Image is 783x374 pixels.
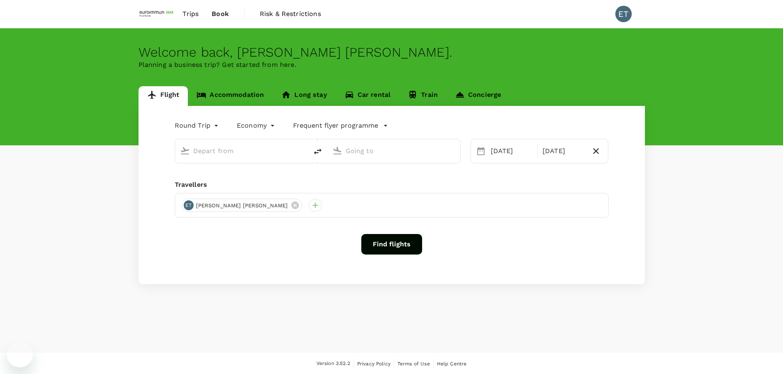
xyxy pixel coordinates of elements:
span: Help Centre [437,361,467,367]
input: Depart from [193,145,291,157]
div: [DATE] [487,143,536,159]
button: delete [308,142,328,161]
a: Privacy Policy [357,359,390,368]
a: Help Centre [437,359,467,368]
a: Concierge [446,86,510,106]
span: Version 3.52.2 [316,360,350,368]
button: Open [455,150,456,151]
div: Economy [237,119,277,132]
button: Find flights [361,234,422,255]
button: Frequent flyer programme [293,121,388,131]
a: Accommodation [188,86,273,106]
div: ET[PERSON_NAME] [PERSON_NAME] [182,199,302,212]
img: EUROIMMUN (South East Asia) Pte. Ltd. [139,5,176,23]
span: Risk & Restrictions [260,9,321,19]
a: Terms of Use [397,359,430,368]
span: Privacy Policy [357,361,390,367]
span: Terms of Use [397,361,430,367]
div: Welcome back , [PERSON_NAME] [PERSON_NAME] . [139,45,645,60]
p: Frequent flyer programme [293,121,378,131]
p: Planning a business trip? Get started from here. [139,60,645,70]
a: Car rental [336,86,400,106]
iframe: Button to launch messaging window [7,341,33,367]
span: Book [212,9,229,19]
a: Train [399,86,446,106]
span: Trips [182,9,199,19]
div: Travellers [175,180,609,190]
input: Going to [346,145,443,157]
div: [DATE] [539,143,587,159]
div: Round Trip [175,119,221,132]
a: Flight [139,86,188,106]
span: [PERSON_NAME] [PERSON_NAME] [191,202,293,210]
button: Open [302,150,304,151]
div: ET [615,6,632,22]
a: Long stay [273,86,335,106]
div: ET [184,200,194,210]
